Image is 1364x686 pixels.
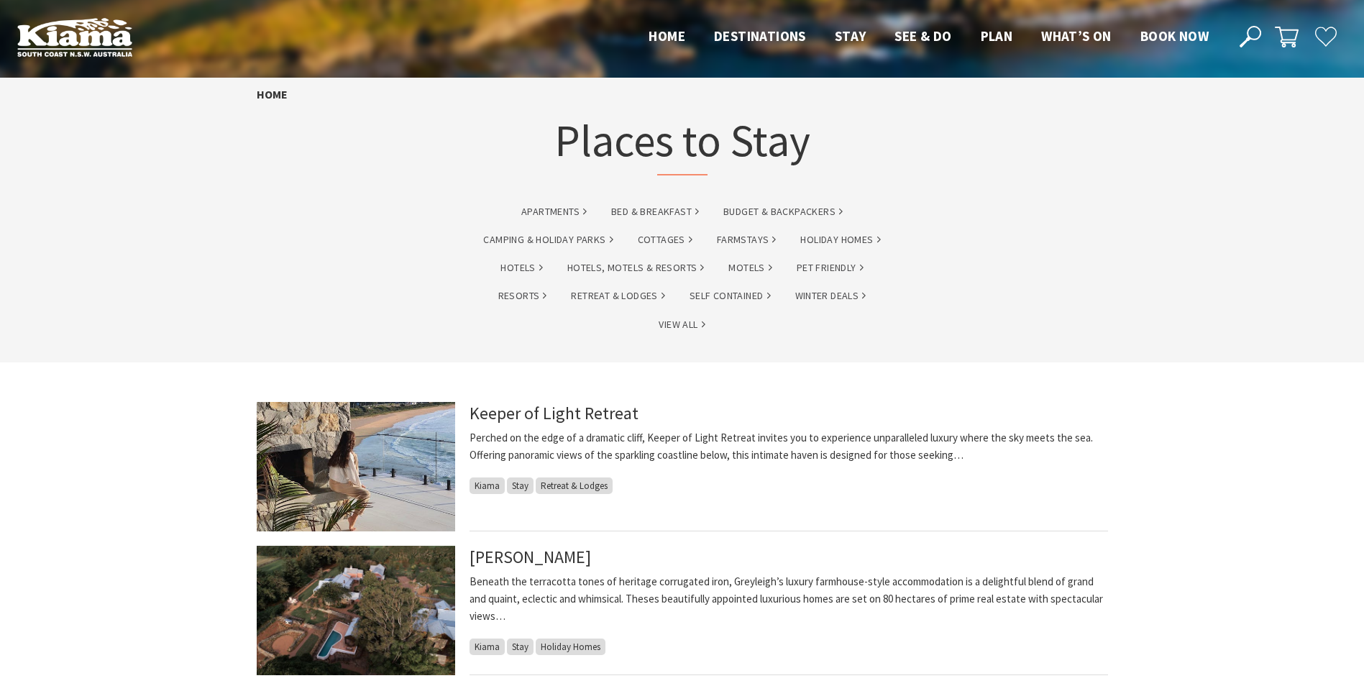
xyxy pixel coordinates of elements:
span: Book now [1140,27,1209,45]
span: Home [649,27,685,45]
span: Plan [981,27,1013,45]
a: Farmstays [717,232,777,248]
a: Camping & Holiday Parks [483,232,613,248]
img: Keeper of Light Retreat photo of the balcony [257,402,455,531]
span: See & Do [894,27,951,45]
p: Beneath the terracotta tones of heritage corrugated iron, Greyleigh’s luxury farmhouse-style acco... [470,573,1108,625]
a: Winter Deals [795,288,866,304]
span: Retreat & Lodges [536,477,613,494]
span: Stay [507,477,534,494]
span: Kiama [470,477,505,494]
a: Retreat & Lodges [571,288,664,304]
span: What’s On [1041,27,1112,45]
span: Stay [507,639,534,655]
a: Hotels [500,260,542,276]
h1: Places to Stay [554,111,810,175]
a: Apartments [521,203,587,220]
span: Stay [835,27,866,45]
a: Keeper of Light Retreat [470,402,638,424]
a: Hotels, Motels & Resorts [567,260,705,276]
a: Budget & backpackers [723,203,843,220]
span: Kiama [470,639,505,655]
a: Resorts [498,288,547,304]
a: [PERSON_NAME] [470,546,591,568]
span: Destinations [714,27,806,45]
nav: Main Menu [634,25,1223,49]
a: Holiday Homes [800,232,880,248]
img: Greyleigh [257,546,455,675]
a: View All [659,316,705,333]
a: Self Contained [690,288,771,304]
a: Pet Friendly [797,260,864,276]
img: Kiama Logo [17,17,132,57]
a: Cottages [638,232,692,248]
a: Bed & Breakfast [611,203,699,220]
p: Perched on the edge of a dramatic cliff, Keeper of Light Retreat invites you to experience unpara... [470,429,1108,464]
a: Motels [728,260,772,276]
a: Home [257,87,288,102]
span: Holiday Homes [536,639,605,655]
